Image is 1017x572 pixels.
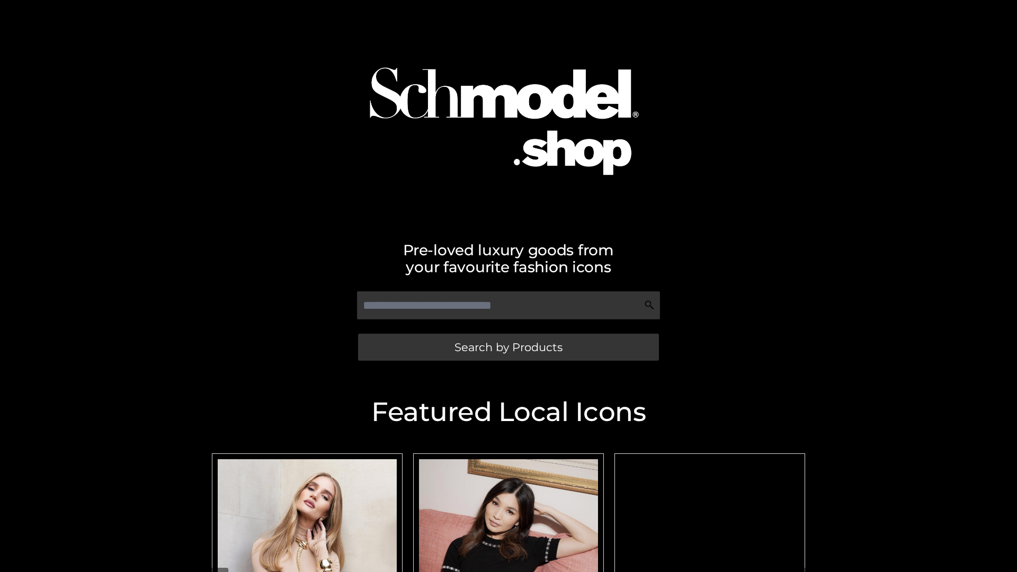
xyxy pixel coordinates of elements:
[454,342,563,353] span: Search by Products
[207,242,810,275] h2: Pre-loved luxury goods from your favourite fashion icons
[207,399,810,425] h2: Featured Local Icons​
[644,300,655,310] img: Search Icon
[358,334,659,361] a: Search by Products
